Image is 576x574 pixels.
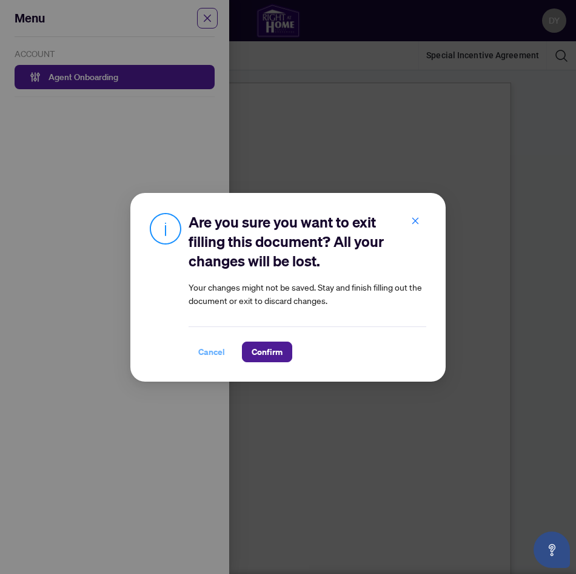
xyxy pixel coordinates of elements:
[411,217,420,225] span: close
[150,212,181,245] img: Info Icon
[189,280,426,307] article: Your changes might not be saved. Stay and finish filling out the document or exit to discard chan...
[242,342,292,362] button: Confirm
[189,342,235,362] button: Cancel
[198,342,225,362] span: Cancel
[534,532,570,568] button: Open asap
[252,342,283,362] span: Confirm
[189,212,426,271] h2: Are you sure you want to exit filling this document? All your changes will be lost.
